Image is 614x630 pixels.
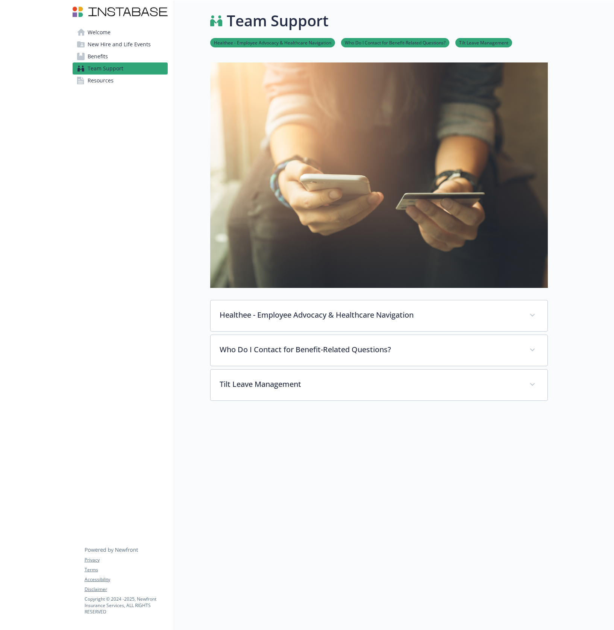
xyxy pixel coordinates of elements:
[88,38,151,50] span: New Hire and Life Events
[85,566,167,573] a: Terms
[73,50,168,62] a: Benefits
[211,335,547,366] div: Who Do I Contact for Benefit-Related Questions?
[88,75,114,87] span: Resources
[341,39,449,46] a: Who Do I Contact for Benefit-Related Questions?
[220,344,520,355] p: Who Do I Contact for Benefit-Related Questions?
[220,309,520,321] p: Healthee - Employee Advocacy & Healthcare Navigation
[220,379,520,390] p: Tilt Leave Management
[85,557,167,563] a: Privacy
[73,75,168,87] a: Resources
[210,62,548,288] img: team support page banner
[85,596,167,615] p: Copyright © 2024 - 2025 , Newfront Insurance Services, ALL RIGHTS RESERVED
[455,39,512,46] a: Tilt Leave Management
[88,26,111,38] span: Welcome
[227,9,329,32] h1: Team Support
[210,39,335,46] a: Healthee - Employee Advocacy & Healthcare Navigation
[85,586,167,593] a: Disclaimer
[85,576,167,583] a: Accessibility
[88,62,123,75] span: Team Support
[88,50,108,62] span: Benefits
[73,62,168,75] a: Team Support
[73,38,168,50] a: New Hire and Life Events
[211,300,547,331] div: Healthee - Employee Advocacy & Healthcare Navigation
[73,26,168,38] a: Welcome
[211,370,547,400] div: Tilt Leave Management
